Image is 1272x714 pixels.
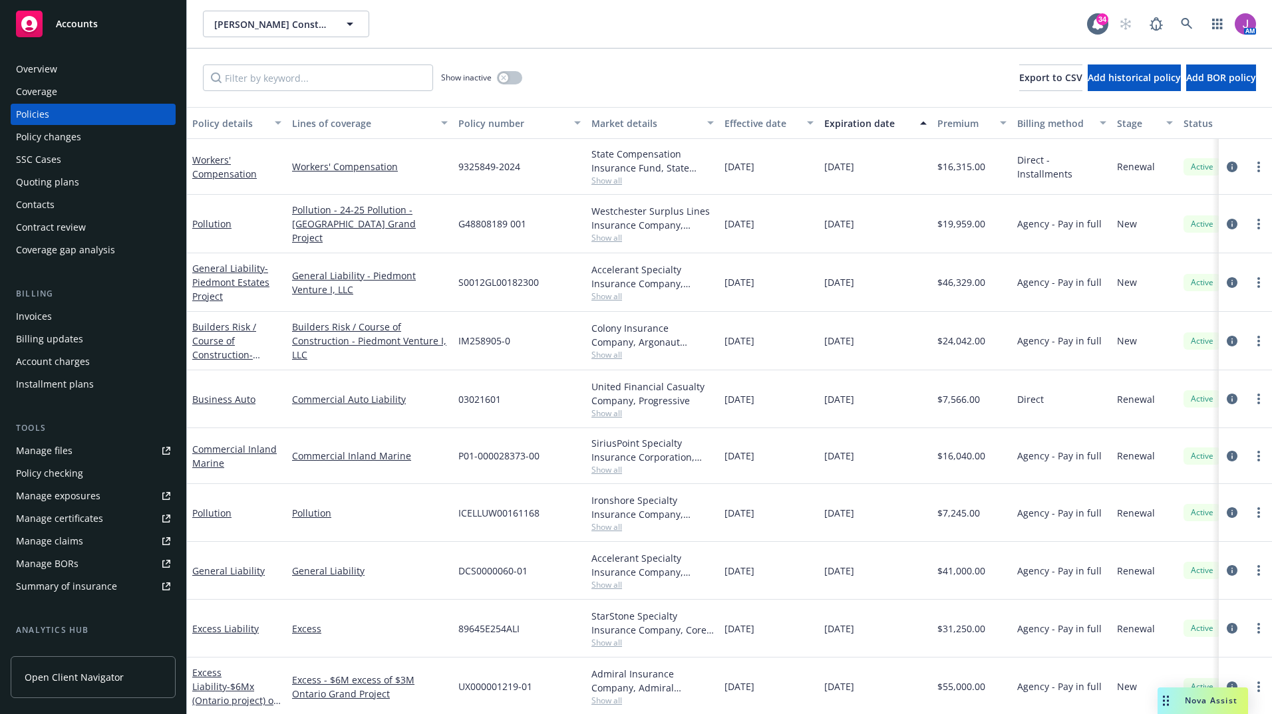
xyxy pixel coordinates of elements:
a: more [1251,562,1267,578]
span: Direct - Installments [1017,153,1106,181]
div: Accelerant Specialty Insurance Company, Accelerant, Brown & Riding Insurance Services, Inc. [591,263,714,291]
a: circleInformation [1224,448,1240,464]
span: Active [1189,393,1215,405]
span: 9325849-2024 [458,160,520,174]
span: New [1117,679,1137,693]
div: Coverage [16,81,57,102]
span: Active [1189,507,1215,519]
button: Nova Assist [1158,687,1248,714]
div: Quoting plans [16,172,79,193]
a: General Liability [292,564,448,578]
span: [DATE] [824,334,854,348]
a: more [1251,159,1267,175]
span: New [1117,275,1137,289]
span: Export to CSV [1019,71,1082,84]
button: Add BOR policy [1186,64,1256,91]
span: Show all [591,637,714,648]
a: General Liability [192,262,269,302]
a: circleInformation [1224,275,1240,291]
span: Show inactive [441,72,492,83]
span: Active [1189,161,1215,173]
a: Pollution [292,506,448,520]
span: Renewal [1117,564,1155,578]
a: circleInformation [1224,679,1240,695]
span: New [1117,217,1137,231]
a: Invoices [11,306,176,327]
button: Expiration date [819,107,932,139]
div: Lines of coverage [292,116,433,130]
a: Commercial Auto Liability [292,392,448,406]
a: Pollution [192,507,232,519]
span: Renewal [1117,506,1155,520]
a: Policy checking [11,463,176,484]
div: Tools [11,421,176,435]
button: Effective date [719,107,819,139]
div: Installment plans [16,374,94,395]
a: Accounts [11,5,176,43]
span: Agency - Pay in full [1017,449,1102,463]
div: Effective date [724,116,799,130]
a: Pollution - 24-25 Pollution - [GEOGRAPHIC_DATA] Grand Project [292,203,448,245]
span: Show all [591,175,714,186]
a: Business Auto [192,393,255,406]
span: Active [1189,277,1215,289]
button: [PERSON_NAME] Construction Company [203,11,369,37]
a: Pollution [192,217,232,230]
div: Ironshore Specialty Insurance Company, Ironshore (Liberty Mutual), Brown & Riding Insurance Servi... [591,493,714,521]
div: Account charges [16,351,90,372]
a: Contacts [11,194,176,215]
span: Direct [1017,392,1044,406]
span: [DATE] [824,160,854,174]
span: [PERSON_NAME] Construction Company [214,17,329,31]
span: Agency - Pay in full [1017,275,1102,289]
button: Policy number [453,107,586,139]
span: Agency - Pay in full [1017,679,1102,693]
a: circleInformation [1224,505,1240,521]
span: Open Client Navigator [25,670,124,684]
a: Manage claims [11,531,176,552]
div: Policies [16,104,49,125]
span: Add historical policy [1088,71,1181,84]
button: Policy details [187,107,287,139]
a: circleInformation [1224,159,1240,175]
div: Billing method [1017,116,1092,130]
span: Agency - Pay in full [1017,217,1102,231]
a: more [1251,391,1267,407]
span: Renewal [1117,160,1155,174]
span: Active [1189,564,1215,576]
a: more [1251,216,1267,232]
span: Agency - Pay in full [1017,506,1102,520]
a: SSC Cases [11,149,176,170]
span: [DATE] [724,275,754,289]
span: $19,959.00 [937,217,985,231]
div: SiriusPoint Specialty Insurance Corporation, SiriusPoint, Distinguished Programs Group, LLC [591,436,714,464]
span: Show all [591,464,714,475]
a: circleInformation [1224,620,1240,636]
div: Manage certificates [16,508,103,529]
div: Invoices [16,306,52,327]
span: [DATE] [824,564,854,578]
span: [DATE] [724,392,754,406]
div: Policy checking [16,463,83,484]
a: more [1251,275,1267,291]
div: Premium [937,116,992,130]
span: Show all [591,521,714,533]
div: Westchester Surplus Lines Insurance Company, Chubb Group, Brown & Riding Insurance Services, Inc. [591,204,714,232]
div: Summary of insurance [16,576,117,597]
span: Renewal [1117,622,1155,636]
span: [DATE] [724,334,754,348]
span: ICELLUW00161168 [458,506,540,520]
a: Manage exposures [11,485,176,507]
a: Excess [292,622,448,636]
a: more [1251,505,1267,521]
div: United Financial Casualty Company, Progressive [591,380,714,408]
div: Accelerant Specialty Insurance Company, Accelerant, Brown & Riding Insurance Services, Inc. [591,551,714,579]
button: Stage [1112,107,1178,139]
a: Switch app [1204,11,1231,37]
span: [DATE] [824,217,854,231]
a: circleInformation [1224,333,1240,349]
div: Stage [1117,116,1158,130]
span: [DATE] [724,217,754,231]
span: $31,250.00 [937,622,985,636]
